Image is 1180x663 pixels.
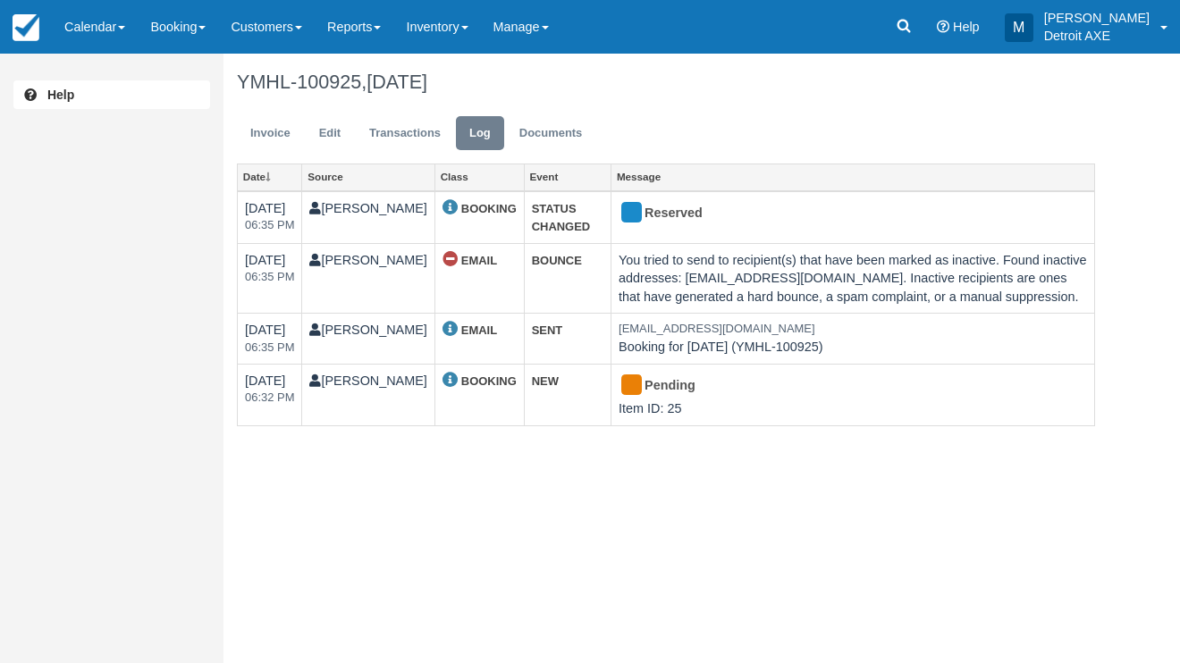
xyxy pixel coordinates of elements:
[238,243,302,314] td: [DATE]
[435,164,524,189] a: Class
[525,164,611,189] a: Event
[238,191,302,244] td: [DATE]
[611,314,1095,364] td: Booking for [DATE] (YMHL-100925)
[302,164,434,189] a: Source
[461,374,517,388] strong: BOOKING
[302,191,434,244] td: [PERSON_NAME]
[238,364,302,425] td: [DATE]
[532,374,559,388] strong: NEW
[302,243,434,314] td: [PERSON_NAME]
[532,254,582,267] strong: BOUNCE
[237,116,304,151] a: Invoice
[953,20,980,34] span: Help
[532,202,591,234] strong: STATUS CHANGED
[611,164,1094,189] a: Message
[461,202,517,215] strong: BOOKING
[245,269,294,286] em: 2025-09-10 18:35:00-0400
[367,71,427,93] span: [DATE]
[619,372,1072,400] div: Pending
[611,243,1095,314] td: You tried to send to recipient(s) that have been marked as inactive. Found inactive addresses: [E...
[13,80,210,109] a: Help
[532,323,563,337] strong: SENT
[1005,13,1033,42] div: M
[47,88,74,102] b: Help
[619,321,1087,338] em: [EMAIL_ADDRESS][DOMAIN_NAME]
[461,323,497,337] strong: EMAIL
[302,364,434,425] td: [PERSON_NAME]
[245,340,294,357] em: 2025-09-10 18:35:00-0400
[245,217,294,234] em: 2025-09-10 18:35:00-0400
[937,21,949,33] i: Help
[611,364,1095,425] td: Item ID: 25
[461,254,497,267] strong: EMAIL
[245,390,294,407] em: 2025-09-10 18:32:15-0400
[356,116,454,151] a: Transactions
[1044,27,1150,45] p: Detroit AXE
[237,71,1095,93] h1: YMHL-100925,
[302,314,434,364] td: [PERSON_NAME]
[456,116,504,151] a: Log
[238,164,301,189] a: Date
[238,314,302,364] td: [DATE]
[306,116,354,151] a: Edit
[619,199,1072,228] div: Reserved
[1044,9,1150,27] p: [PERSON_NAME]
[13,14,39,41] img: checkfront-main-nav-mini-logo.png
[506,116,596,151] a: Documents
